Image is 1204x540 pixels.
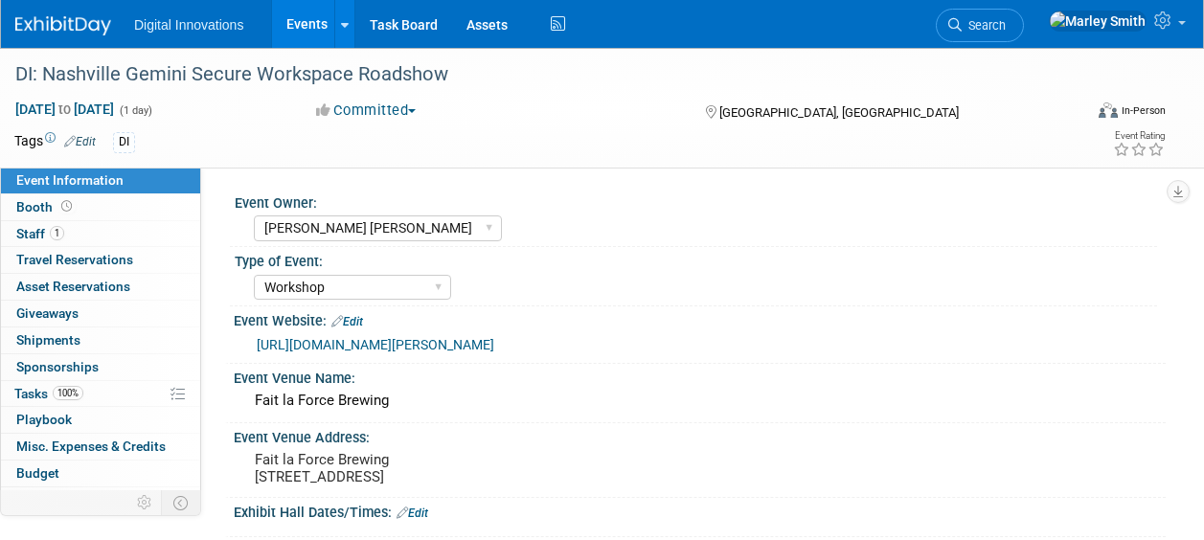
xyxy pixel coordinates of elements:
[14,386,83,401] span: Tasks
[962,18,1006,33] span: Search
[1,434,200,460] a: Misc. Expenses & Credits
[53,386,83,400] span: 100%
[9,57,1067,92] div: DI: Nashville Gemini Secure Workspace Roadshow
[14,131,96,153] td: Tags
[1,327,200,353] a: Shipments
[16,172,124,188] span: Event Information
[234,423,1166,447] div: Event Venue Address:
[16,412,72,427] span: Playbook
[1,168,200,193] a: Event Information
[16,199,76,214] span: Booth
[309,101,423,121] button: Committed
[234,306,1166,331] div: Event Website:
[1,354,200,380] a: Sponsorships
[15,16,111,35] img: ExhibitDay
[16,465,59,481] span: Budget
[255,451,601,485] pre: Fait la Force Brewing [STREET_ADDRESS]
[1,461,200,486] a: Budget
[1099,102,1118,118] img: Format-Inperson.png
[162,490,201,515] td: Toggle Event Tabs
[235,189,1157,213] div: Event Owner:
[16,332,80,348] span: Shipments
[1,194,200,220] a: Booth
[1121,103,1166,118] div: In-Person
[248,386,1151,416] div: Fait la Force Brewing
[64,135,96,148] a: Edit
[57,199,76,214] span: Booth not reserved yet
[14,101,115,118] span: [DATE] [DATE]
[1,247,200,273] a: Travel Reservations
[113,132,135,152] div: DI
[16,359,99,374] span: Sponsorships
[234,498,1166,523] div: Exhibit Hall Dates/Times:
[1049,11,1147,32] img: Marley Smith
[118,104,152,117] span: (1 day)
[1,221,200,247] a: Staff1
[16,279,130,294] span: Asset Reservations
[998,100,1166,128] div: Event Format
[16,439,166,454] span: Misc. Expenses & Credits
[1,274,200,300] a: Asset Reservations
[235,247,1157,271] div: Type of Event:
[257,337,494,352] a: [URL][DOMAIN_NAME][PERSON_NAME]
[1,301,200,326] a: Giveaways
[936,9,1024,42] a: Search
[134,17,243,33] span: Digital Innovations
[1113,131,1165,141] div: Event Rating
[719,105,959,120] span: [GEOGRAPHIC_DATA], [GEOGRAPHIC_DATA]
[1,381,200,407] a: Tasks100%
[397,506,428,520] a: Edit
[50,226,64,240] span: 1
[331,315,363,328] a: Edit
[16,226,64,241] span: Staff
[234,364,1166,388] div: Event Venue Name:
[16,252,133,267] span: Travel Reservations
[16,305,79,321] span: Giveaways
[1,407,200,433] a: Playbook
[128,490,162,515] td: Personalize Event Tab Strip
[56,101,74,117] span: to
